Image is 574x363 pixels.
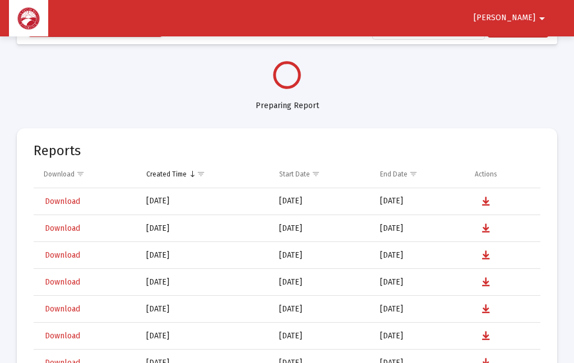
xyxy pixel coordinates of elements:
td: Column Download [34,161,138,188]
td: [DATE] [271,242,372,269]
div: Start Date [279,170,310,179]
td: [DATE] [271,323,372,350]
td: [DATE] [271,296,372,323]
td: [DATE] [372,242,467,269]
div: [DATE] [146,331,263,342]
span: Download [45,197,80,206]
div: Preparing Report [17,89,557,111]
td: Column Actions [467,161,540,188]
td: Column Created Time [138,161,271,188]
span: Download [45,250,80,260]
td: [DATE] [372,215,467,242]
td: [DATE] [271,215,372,242]
div: [DATE] [146,277,263,288]
div: [DATE] [146,223,263,234]
div: [DATE] [146,304,263,315]
td: [DATE] [372,296,467,323]
td: [DATE] [372,323,467,350]
div: [DATE] [146,250,263,261]
mat-icon: arrow_drop_down [535,7,549,30]
span: Show filter options for column 'Created Time' [197,170,205,178]
div: [DATE] [146,196,263,207]
button: [PERSON_NAME] [460,7,562,29]
span: Download [45,331,80,341]
span: Show filter options for column 'Start Date' [312,170,320,178]
td: [DATE] [271,269,372,296]
td: [DATE] [372,269,467,296]
span: Download [45,224,80,233]
span: [PERSON_NAME] [474,13,535,23]
img: Dashboard [17,7,40,30]
td: Column End Date [372,161,467,188]
div: Actions [475,170,497,179]
div: Created Time [146,170,187,179]
div: End Date [380,170,408,179]
td: Column Start Date [271,161,372,188]
td: [DATE] [271,188,372,215]
mat-card-title: Reports [34,145,81,156]
span: Download [45,304,80,314]
span: Show filter options for column 'Download' [76,170,85,178]
span: Show filter options for column 'End Date' [409,170,418,178]
div: Download [44,170,75,179]
td: [DATE] [372,188,467,215]
span: Download [45,277,80,287]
